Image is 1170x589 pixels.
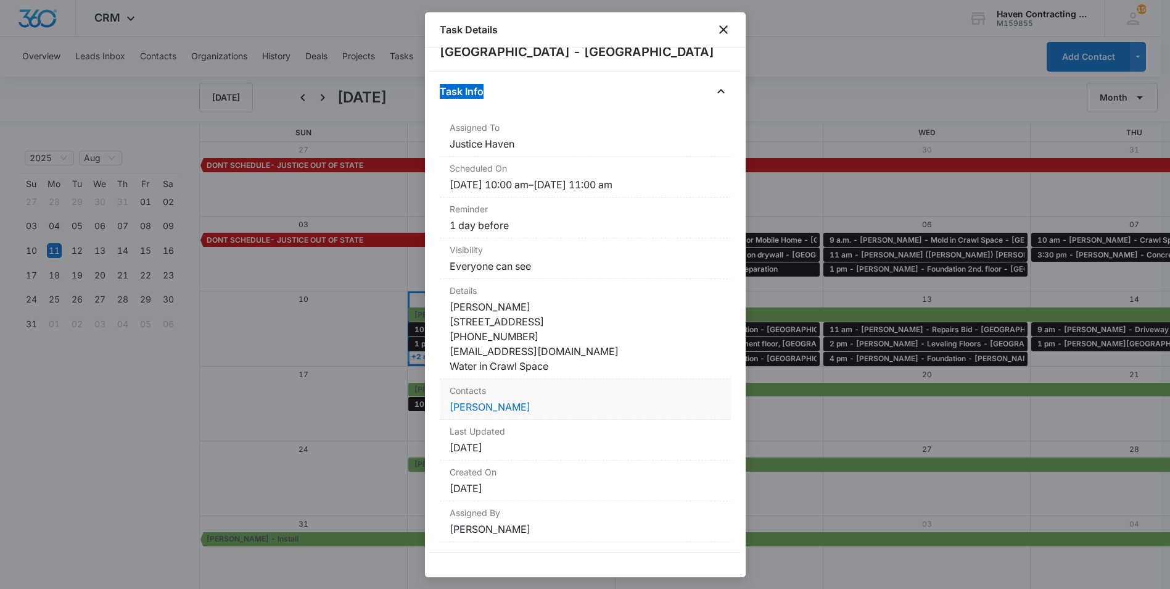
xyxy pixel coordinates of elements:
div: VisibilityEveryone can see [440,238,731,279]
a: [PERSON_NAME] [450,401,530,413]
h4: Task Info [440,84,484,99]
dd: Everyone can see [450,259,721,274]
dd: [DATE] [450,481,721,496]
div: Assigned ToJustice Haven [440,116,731,157]
dt: Assigned By [450,506,721,519]
dd: [DATE] [450,440,721,455]
dd: [PERSON_NAME] [STREET_ADDRESS] [PHONE_NUMBER] [EMAIL_ADDRESS][DOMAIN_NAME] Water in Crawl Space [450,299,721,374]
div: Contacts[PERSON_NAME] [440,379,731,420]
dd: Justice Haven [450,136,721,151]
div: Details[PERSON_NAME] [STREET_ADDRESS] [PHONE_NUMBER] [EMAIL_ADDRESS][DOMAIN_NAME] Water in Crawl ... [440,279,731,379]
div: Last Updated[DATE] [440,420,731,461]
dd: 1 day before [450,218,721,233]
dt: Assigned To [450,121,721,134]
dt: Scheduled On [450,162,721,175]
dd: [DATE] 10:00 am – [DATE] 11:00 am [450,177,721,192]
dt: Last Updated [450,425,721,438]
button: close [716,22,731,37]
div: Scheduled On[DATE] 10:00 am–[DATE] 11:00 am [440,157,731,198]
dt: Reminder [450,203,721,215]
dt: Visibility [450,243,721,256]
div: Assigned By[PERSON_NAME] [440,501,731,542]
dt: Details [450,284,721,297]
dt: Created On [450,466,721,478]
h1: Task Details [440,22,498,37]
dt: Contacts [450,384,721,397]
dd: [PERSON_NAME] [450,522,721,537]
div: Reminder1 day before [440,198,731,238]
button: Close [711,81,731,101]
div: Created On[DATE] [440,461,731,501]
